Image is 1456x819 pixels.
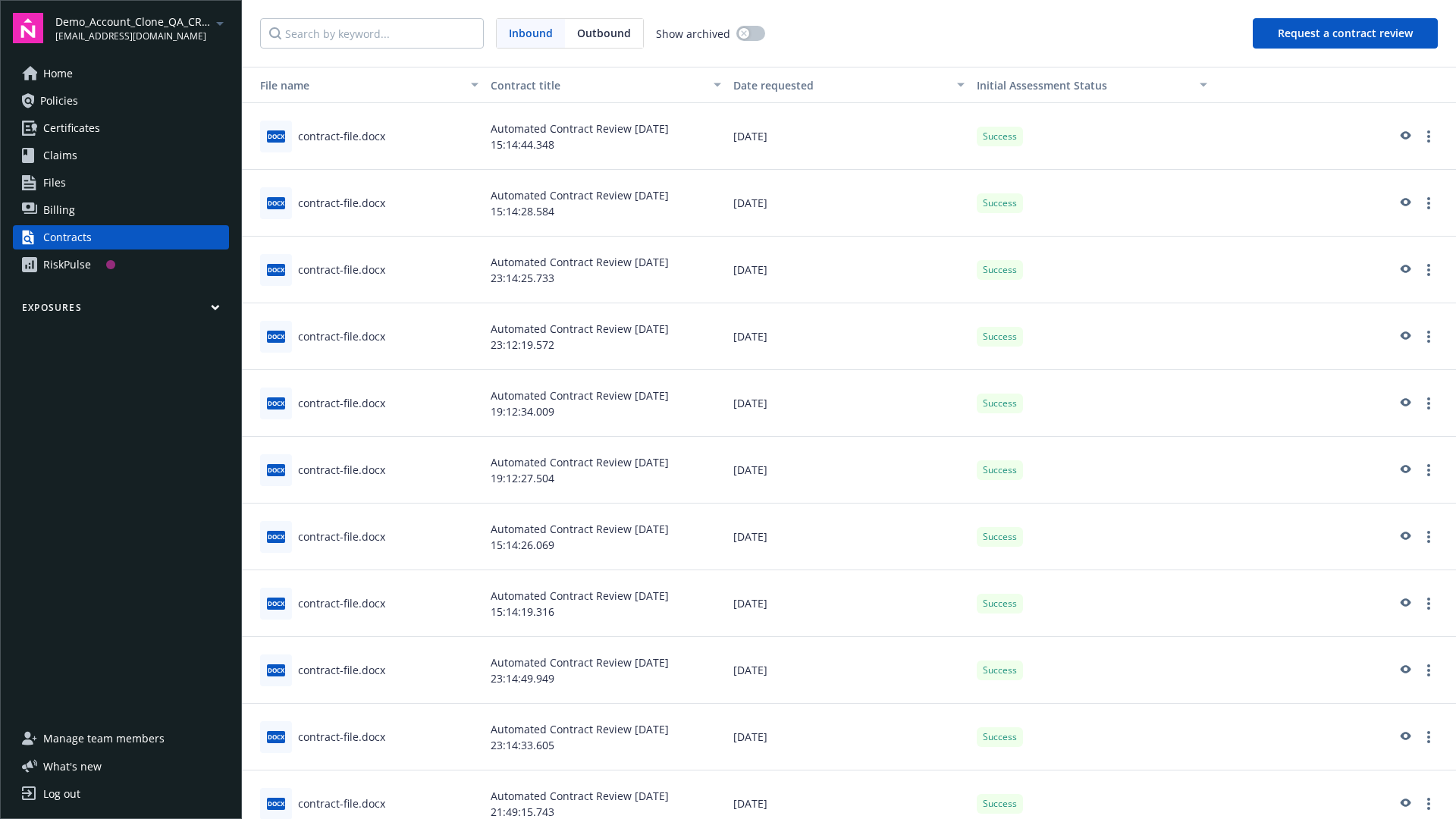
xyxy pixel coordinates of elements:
[298,795,385,811] div: contract-file.docx
[298,529,385,544] div: contract-file.docx
[977,78,1107,93] span: Initial Assessment Status
[55,30,211,43] span: [EMAIL_ADDRESS][DOMAIN_NAME]
[983,330,1017,344] span: Success
[1420,795,1438,813] a: more
[485,303,727,370] div: Automated Contract Review [DATE] 23:12:19.572
[40,89,78,113] span: Policies
[983,530,1017,544] span: Success
[248,77,462,93] div: File name
[485,570,727,637] div: Automated Contract Review [DATE] 15:14:19.316
[1253,18,1438,49] button: Request a contract review
[13,301,229,320] button: Exposures
[13,225,229,249] a: Contracts
[298,128,385,144] div: contract-file.docx
[983,664,1017,677] span: Success
[485,103,727,170] div: Automated Contract Review [DATE] 15:14:44.348
[485,67,727,103] button: Contract title
[13,61,229,86] a: Home
[1395,461,1414,479] a: preview
[727,704,970,770] div: [DATE]
[43,171,66,195] span: Files
[977,77,1191,93] div: Toggle SortBy
[1420,528,1438,546] a: more
[43,225,92,249] div: Contracts
[733,77,947,93] div: Date requested
[485,170,727,237] div: Automated Contract Review [DATE] 15:14:28.584
[267,331,285,342] span: docx
[1420,661,1438,679] a: more
[983,263,1017,277] span: Success
[1420,595,1438,613] a: more
[211,14,229,32] a: arrowDropDown
[43,116,100,140] span: Certificates
[1420,194,1438,212] a: more
[485,437,727,504] div: Automated Contract Review [DATE] 19:12:27.504
[55,14,211,30] span: Demo_Account_Clone_QA_CR_Tests_Prospect
[491,77,704,93] div: Contract title
[267,197,285,209] span: docx
[267,531,285,542] span: docx
[13,116,229,140] a: Certificates
[248,77,462,93] div: Toggle SortBy
[1420,394,1438,413] a: more
[577,25,631,41] span: Outbound
[13,726,229,751] a: Manage team members
[1420,328,1438,346] a: more
[497,19,565,48] span: Inbound
[727,504,970,570] div: [DATE]
[1420,127,1438,146] a: more
[1395,661,1414,679] a: preview
[55,13,229,43] button: Demo_Account_Clone_QA_CR_Tests_Prospect[EMAIL_ADDRESS][DOMAIN_NAME]arrowDropDown
[298,462,385,478] div: contract-file.docx
[298,595,385,611] div: contract-file.docx
[298,262,385,278] div: contract-file.docx
[43,782,80,806] div: Log out
[13,198,229,222] a: Billing
[267,464,285,475] span: docx
[43,61,73,86] span: Home
[43,198,75,222] span: Billing
[298,328,385,344] div: contract-file.docx
[43,726,165,751] span: Manage team members
[1420,461,1438,479] a: more
[1395,328,1414,346] a: preview
[485,370,727,437] div: Automated Contract Review [DATE] 19:12:34.009
[13,758,126,774] button: What's new
[1395,194,1414,212] a: preview
[983,797,1017,811] span: Success
[485,237,727,303] div: Automated Contract Review [DATE] 23:14:25.733
[565,19,643,48] span: Outbound
[1395,261,1414,279] a: preview
[727,637,970,704] div: [DATE]
[13,171,229,195] a: Files
[727,570,970,637] div: [DATE]
[485,704,727,770] div: Automated Contract Review [DATE] 23:14:33.605
[13,143,229,168] a: Claims
[983,196,1017,210] span: Success
[43,143,77,168] span: Claims
[13,89,229,113] a: Policies
[298,195,385,211] div: contract-file.docx
[1395,728,1414,746] a: preview
[298,662,385,678] div: contract-file.docx
[267,731,285,742] span: docx
[509,25,553,41] span: Inbound
[983,130,1017,143] span: Success
[485,637,727,704] div: Automated Contract Review [DATE] 23:14:49.949
[267,798,285,809] span: docx
[727,103,970,170] div: [DATE]
[1395,528,1414,546] a: preview
[267,397,285,409] span: docx
[727,170,970,237] div: [DATE]
[1395,595,1414,613] a: preview
[13,253,229,277] a: RiskPulse
[727,67,970,103] button: Date requested
[43,758,102,774] span: What ' s new
[267,130,285,142] span: docx
[1420,261,1438,279] a: more
[267,598,285,609] span: docx
[727,437,970,504] div: [DATE]
[983,597,1017,610] span: Success
[983,730,1017,744] span: Success
[1420,728,1438,746] a: more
